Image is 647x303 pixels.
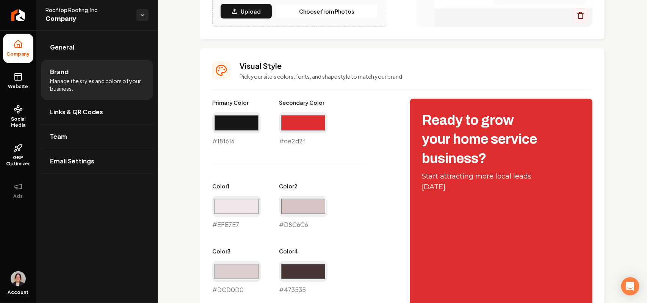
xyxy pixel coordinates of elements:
label: Color 4 [279,247,327,255]
span: Rooftop Roofing, Inc [45,6,130,14]
a: General [41,35,153,59]
div: #473535 [279,261,327,294]
label: Color 2 [279,182,327,190]
button: Upload [220,4,272,19]
span: Company [4,51,33,57]
span: Team [50,132,67,141]
span: Ads [11,193,26,199]
span: Website [5,84,31,90]
label: Secondary Color [279,99,327,106]
a: Links & QR Codes [41,100,153,124]
div: #de2d2f [279,112,327,146]
div: #D8C6C6 [279,196,327,229]
div: Open Intercom Messenger [621,277,639,295]
span: Brand [50,67,69,76]
span: Company [45,14,130,24]
span: Email Settings [50,157,94,166]
button: Open user button [11,271,26,286]
span: Social Media [3,116,33,128]
a: Email Settings [41,149,153,173]
p: Choose from Photos [299,8,354,15]
a: Website [3,66,33,96]
label: Color 1 [212,182,261,190]
p: Upload [241,8,261,15]
img: Brisa Leon [11,271,26,286]
span: Manage the styles and colors of your business. [50,77,144,92]
a: GBP Optimizer [3,137,33,173]
label: Color 3 [212,247,261,255]
div: #EFE7E7 [212,196,261,229]
p: Pick your site's colors, fonts, and shape style to match your brand. [240,73,592,80]
a: Team [41,124,153,149]
img: Rebolt Logo [11,9,25,21]
span: Links & QR Codes [50,107,103,117]
button: Ads [3,176,33,205]
button: Choose from Photos [275,4,379,19]
h3: Visual Style [240,61,592,71]
span: General [50,43,74,52]
label: Primary Color [212,99,261,106]
span: Account [8,289,29,295]
div: #DCD0D0 [212,261,261,294]
div: #181616 [212,112,261,146]
a: Social Media [3,99,33,134]
span: GBP Optimizer [3,155,33,167]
